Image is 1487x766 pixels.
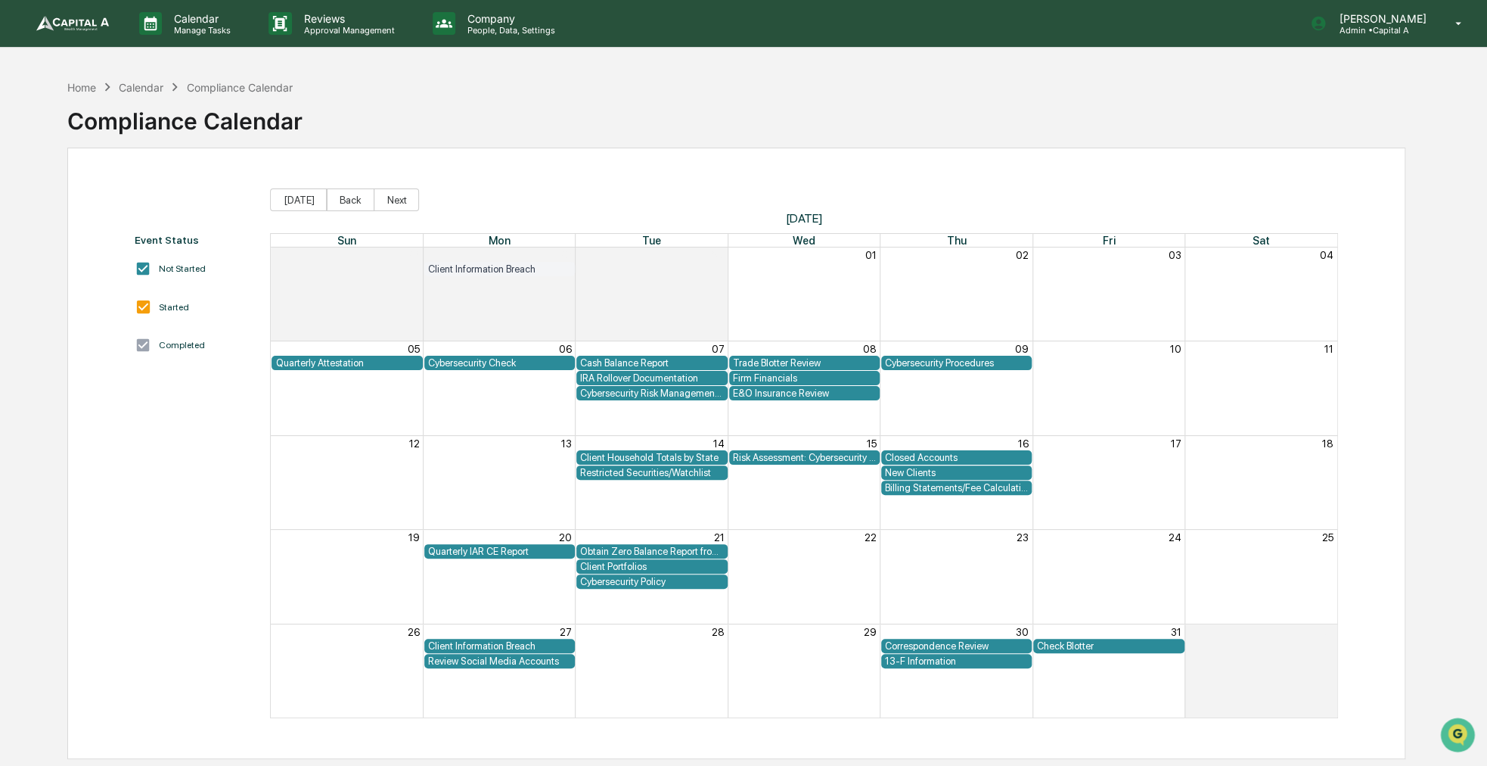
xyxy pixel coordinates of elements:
[867,437,877,450] button: 15
[337,234,356,247] span: Sun
[580,357,723,369] div: Cash Balance Report
[135,234,255,246] div: Event Status
[68,115,248,130] div: Start new chat
[885,357,1028,369] div: Cybersecurity Procedures
[32,115,59,142] img: 8933085812038_c878075ebb4cc5468115_72.jpg
[1171,437,1181,450] button: 17
[947,234,967,247] span: Thu
[1439,716,1479,757] iframe: Open customer support
[1103,234,1116,247] span: Fri
[270,233,1337,718] div: Month View
[374,188,419,211] button: Next
[559,531,572,543] button: 20
[1169,531,1181,543] button: 24
[47,205,123,217] span: [PERSON_NAME]
[110,269,122,282] div: 🗄️
[885,640,1028,652] div: Correspondence Review
[712,626,725,638] button: 28
[159,263,206,274] div: Not Started
[1016,249,1029,261] button: 02
[15,31,275,55] p: How can we help?
[714,531,725,543] button: 21
[428,640,571,652] div: Client Information Breach
[408,626,420,638] button: 26
[428,655,571,667] div: Review Social Media Accounts
[580,561,723,572] div: Client Portfolios
[733,372,876,384] div: Firm Financials
[1170,343,1181,355] button: 10
[234,164,275,182] button: See all
[15,298,27,310] div: 🔎
[36,16,109,31] img: logo
[270,188,327,211] button: [DATE]
[30,297,95,312] span: Data Lookup
[428,263,571,275] div: Client Information Breach
[1169,249,1181,261] button: 03
[864,626,877,638] button: 29
[1018,437,1029,450] button: 16
[292,12,402,25] p: Reviews
[15,191,39,215] img: Sigrid Alegria
[151,334,183,345] span: Pylon
[580,546,723,557] div: Obtain Zero Balance Report from Custodian
[159,340,205,350] div: Completed
[9,262,104,289] a: 🖐️Preclearance
[713,437,725,450] button: 14
[162,25,238,36] p: Manage Tasks
[428,357,571,369] div: Cybersecurity Check
[125,268,188,283] span: Attestations
[489,234,511,247] span: Mon
[257,120,275,138] button: Start new chat
[119,81,163,94] div: Calendar
[1171,626,1181,638] button: 31
[409,437,420,450] button: 12
[107,333,183,345] a: Powered byPylon
[408,531,420,543] button: 19
[15,269,27,282] div: 🖐️
[885,467,1028,478] div: New Clients
[559,249,572,261] button: 29
[275,357,418,369] div: Quarterly Attestation
[559,343,572,355] button: 06
[407,249,420,261] button: 28
[865,531,877,543] button: 22
[580,388,723,399] div: Cybersecurity Risk Management and Strategy
[68,130,208,142] div: We're available if you need us!
[1016,626,1029,638] button: 30
[15,115,42,142] img: 1746055101610-c473b297-6a78-478c-a979-82029cc54cd1
[428,546,571,557] div: Quarterly IAR CE Report
[885,452,1028,463] div: Closed Accounts
[560,626,572,638] button: 27
[733,452,876,463] div: Risk Assessment: Cybersecurity and Technology Vendor Review
[863,343,877,355] button: 08
[327,188,374,211] button: Back
[561,437,572,450] button: 13
[134,205,165,217] span: [DATE]
[885,655,1028,667] div: 13-F Information
[408,343,420,355] button: 05
[30,268,98,283] span: Preclearance
[865,249,877,261] button: 01
[733,388,876,399] div: E&O Insurance Review
[1327,25,1433,36] p: Admin • Capital A
[292,25,402,36] p: Approval Management
[1320,249,1333,261] button: 04
[15,167,101,179] div: Past conversations
[9,291,101,318] a: 🔎Data Lookup
[455,12,563,25] p: Company
[1015,343,1029,355] button: 09
[712,343,725,355] button: 07
[580,576,723,587] div: Cybersecurity Policy
[733,357,876,369] div: Trade Blotter Review
[455,25,563,36] p: People, Data, Settings
[1324,343,1333,355] button: 11
[580,372,723,384] div: IRA Rollover Documentation
[885,482,1028,494] div: Billing Statements/Fee Calculations Report
[642,234,661,247] span: Tue
[67,95,303,135] div: Compliance Calendar
[793,234,815,247] span: Wed
[580,467,723,478] div: Restricted Securities/Watchlist
[1327,12,1433,25] p: [PERSON_NAME]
